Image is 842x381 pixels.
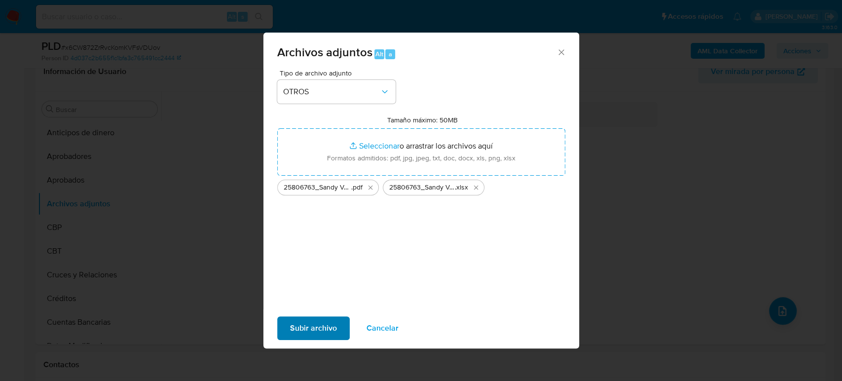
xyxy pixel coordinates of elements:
[284,183,351,192] span: 25806763_Sandy Valdez_Septiembre2025
[556,47,565,56] button: Cerrar
[277,316,350,340] button: Subir archivo
[351,183,363,192] span: .pdf
[283,87,380,97] span: OTROS
[365,182,376,193] button: Eliminar 25806763_Sandy Valdez_Septiembre2025.pdf
[389,183,455,192] span: 25806763_Sandy Valdez_Septiembre2025
[389,49,392,59] span: a
[280,70,398,76] span: Tipo de archivo adjunto
[354,316,411,340] button: Cancelar
[277,43,372,61] span: Archivos adjuntos
[290,317,337,339] span: Subir archivo
[470,182,482,193] button: Eliminar 25806763_Sandy Valdez_Septiembre2025.xlsx
[277,176,565,195] ul: Archivos seleccionados
[277,80,396,104] button: OTROS
[387,115,458,124] label: Tamaño máximo: 50MB
[375,49,383,59] span: Alt
[366,317,399,339] span: Cancelar
[455,183,468,192] span: .xlsx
